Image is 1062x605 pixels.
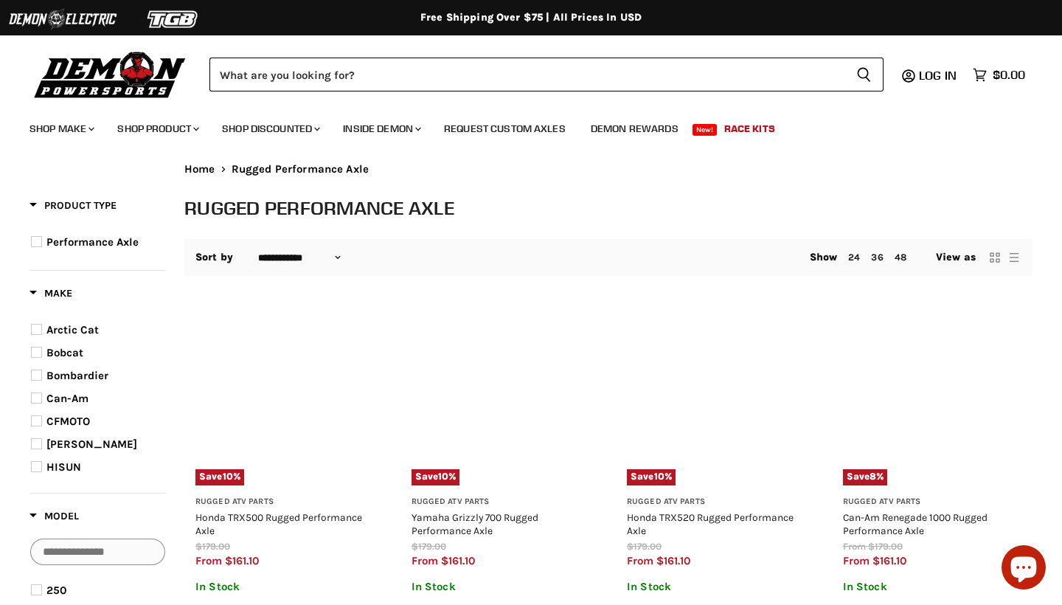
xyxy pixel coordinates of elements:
span: [PERSON_NAME] [46,438,137,451]
a: Shop Product [106,114,208,144]
span: from [843,541,866,552]
a: Honda TRX500 Rugged Performance AxleSave10% [195,307,375,486]
span: Rugged Performance Axle [232,163,369,176]
span: $161.10 [872,554,906,567]
h3: Rugged ATV Parts [627,497,806,508]
a: Honda TRX500 Rugged Performance Axle [195,511,362,536]
span: Performance Axle [46,235,139,249]
span: Show [810,251,838,263]
span: $179.00 [627,541,662,552]
span: $161.10 [656,554,690,567]
span: Save % [843,469,888,485]
span: from [627,554,653,567]
input: Search Options [30,539,165,565]
span: $161.10 [225,554,259,567]
span: $0.00 [993,68,1025,82]
span: Save % [627,469,676,485]
a: Request Custom Axles [433,114,577,144]
button: Filter by Model [29,509,79,528]
a: 24 [848,252,860,263]
a: 48 [895,252,906,263]
span: Model [29,510,79,522]
span: 10 [438,471,448,482]
span: Save % [195,469,244,485]
h3: Rugged ATV Parts [843,497,1022,508]
button: Filter by Product Type [29,198,117,217]
a: Log in [912,69,965,82]
span: from [195,554,222,567]
span: from [843,554,870,567]
a: Honda TRX520 Rugged Performance Axle [627,511,794,536]
a: Can-Am Renegade 1000 Rugged Performance Axle [843,511,988,536]
span: Make [29,287,72,300]
button: Filter by Make [29,286,72,305]
inbox-online-store-chat: Shopify online store chat [997,545,1050,593]
span: HISUN [46,460,81,474]
span: Save % [412,469,460,485]
a: Shop Discounted [211,114,329,144]
a: Can-Am Renegade 1000 Rugged Performance AxleSave8% [843,307,1022,486]
a: Home [184,163,215,176]
button: Search [844,58,884,91]
h3: Rugged ATV Parts [195,497,375,508]
span: Can-Am [46,392,88,405]
span: 8 [870,471,876,482]
span: View as [936,252,976,263]
img: Demon Powersports [29,48,191,100]
span: $179.00 [868,541,903,552]
span: $161.10 [441,554,475,567]
button: list view [1007,250,1021,265]
input: Search [209,58,844,91]
h1: Rugged Performance Axle [184,196,1032,220]
p: In Stock [627,581,806,593]
a: Honda TRX520 Rugged Performance AxleSave10% [627,307,806,486]
span: 10 [654,471,664,482]
a: Inside Demon [332,114,430,144]
span: Bobcat [46,346,83,359]
span: Log in [919,68,957,83]
span: from [412,554,438,567]
p: In Stock [412,581,591,593]
span: Bombardier [46,369,108,382]
p: In Stock [195,581,375,593]
button: grid view [988,250,1002,265]
a: Shop Make [18,114,103,144]
span: $179.00 [412,541,446,552]
img: TGB Logo 2 [118,5,229,33]
a: $0.00 [965,64,1032,86]
a: 36 [871,252,883,263]
form: Product [209,58,884,91]
p: In Stock [843,581,1022,593]
a: Yamaha Grizzly 700 Rugged Performance AxleSave10% [412,307,591,486]
span: CFMOTO [46,415,90,428]
nav: Collection utilities [184,239,1032,276]
span: 10 [223,471,233,482]
span: New! [693,124,718,136]
label: Sort by [195,252,233,263]
span: Product Type [29,199,117,212]
ul: Main menu [18,108,1021,144]
span: $179.00 [195,541,230,552]
span: Arctic Cat [46,323,99,336]
a: Race Kits [713,114,786,144]
nav: Breadcrumbs [184,163,1032,176]
a: Demon Rewards [580,114,690,144]
span: 250 [46,584,66,597]
h3: Rugged ATV Parts [412,497,591,508]
img: Demon Electric Logo 2 [7,5,118,33]
a: Yamaha Grizzly 700 Rugged Performance Axle [412,511,538,536]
